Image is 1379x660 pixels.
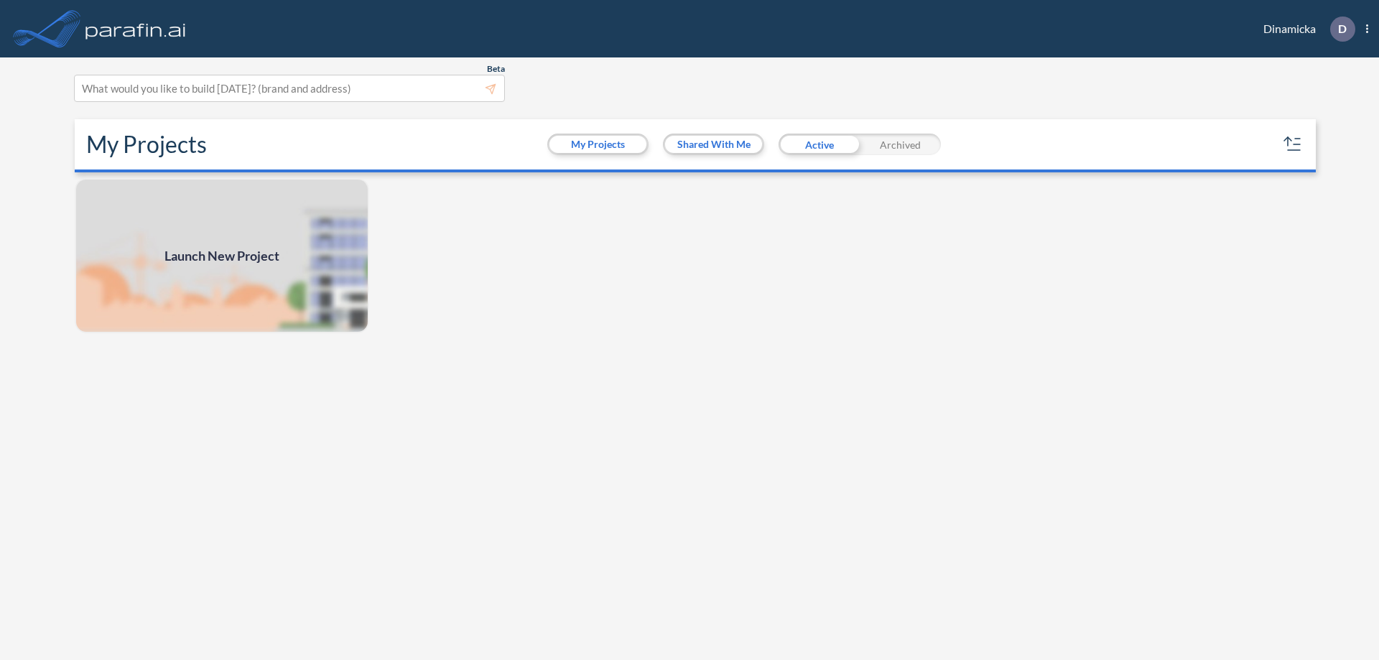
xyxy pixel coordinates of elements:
[75,178,369,333] img: add
[83,14,189,43] img: logo
[665,136,762,153] button: Shared With Me
[779,134,860,155] div: Active
[86,131,207,158] h2: My Projects
[860,134,941,155] div: Archived
[549,136,646,153] button: My Projects
[1338,22,1347,35] p: D
[487,63,505,75] span: Beta
[75,178,369,333] a: Launch New Project
[1281,133,1304,156] button: sort
[164,246,279,266] span: Launch New Project
[1242,17,1368,42] div: Dinamicka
